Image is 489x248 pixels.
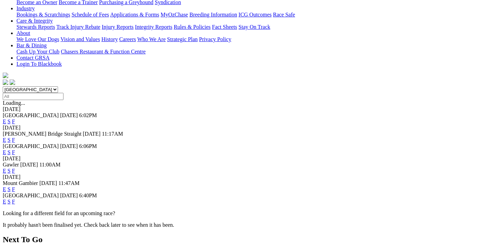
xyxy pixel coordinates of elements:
a: F [12,199,15,204]
span: [PERSON_NAME] Bridge Straight [3,131,81,137]
a: E [3,186,6,192]
span: Loading... [3,100,25,106]
span: [GEOGRAPHIC_DATA] [3,143,59,149]
a: F [12,149,15,155]
a: E [3,168,6,174]
span: 11:17AM [102,131,123,137]
img: twitter.svg [10,79,15,85]
span: 6:06PM [79,143,97,149]
span: [GEOGRAPHIC_DATA] [3,112,59,118]
img: facebook.svg [3,79,8,85]
a: Rules & Policies [174,24,211,30]
a: History [101,36,118,42]
a: Injury Reports [102,24,133,30]
a: Vision and Values [60,36,100,42]
span: Mount Gambier [3,180,38,186]
a: Who We Are [137,36,166,42]
a: Privacy Policy [199,36,231,42]
a: Bar & Dining [16,42,47,48]
span: [DATE] [20,162,38,168]
div: [DATE] [3,174,486,180]
span: 11:47AM [58,180,80,186]
a: Track Injury Rebate [56,24,100,30]
input: Select date [3,93,63,100]
a: About [16,30,30,36]
span: [DATE] [83,131,101,137]
a: Fact Sheets [212,24,237,30]
a: Login To Blackbook [16,61,62,67]
span: [DATE] [60,112,78,118]
img: logo-grsa-white.png [3,73,8,78]
a: S [8,119,11,124]
a: ICG Outcomes [238,12,271,17]
span: [GEOGRAPHIC_DATA] [3,193,59,198]
a: Stay On Track [238,24,270,30]
span: 6:40PM [79,193,97,198]
a: Chasers Restaurant & Function Centre [61,49,145,54]
div: About [16,36,486,42]
span: Gawler [3,162,19,168]
span: [DATE] [60,193,78,198]
a: Industry [16,5,35,11]
a: We Love Our Dogs [16,36,59,42]
a: Contact GRSA [16,55,49,61]
div: Care & Integrity [16,24,486,30]
a: F [12,137,15,143]
h2: Next To Go [3,235,486,244]
a: S [8,168,11,174]
a: S [8,199,11,204]
div: [DATE] [3,156,486,162]
a: Race Safe [273,12,295,17]
a: Stewards Reports [16,24,55,30]
div: [DATE] [3,125,486,131]
a: Integrity Reports [135,24,172,30]
a: E [3,199,6,204]
a: Applications & Forms [110,12,159,17]
span: 6:02PM [79,112,97,118]
partial: It probably hasn't been finalised yet. Check back later to see when it has been. [3,222,174,228]
a: Care & Integrity [16,18,53,24]
div: [DATE] [3,106,486,112]
div: Bar & Dining [16,49,486,55]
a: S [8,149,11,155]
a: S [8,186,11,192]
a: MyOzChase [161,12,188,17]
a: F [12,186,15,192]
span: [DATE] [39,180,57,186]
a: E [3,119,6,124]
a: Strategic Plan [167,36,198,42]
a: F [12,168,15,174]
a: S [8,137,11,143]
span: [DATE] [60,143,78,149]
div: Industry [16,12,486,18]
a: E [3,137,6,143]
p: Looking for a different field for an upcoming race? [3,210,486,216]
a: Breeding Information [189,12,237,17]
a: F [12,119,15,124]
a: Careers [119,36,136,42]
span: 11:00AM [39,162,61,168]
a: Cash Up Your Club [16,49,59,54]
a: Bookings & Scratchings [16,12,70,17]
a: Schedule of Fees [71,12,109,17]
a: E [3,149,6,155]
